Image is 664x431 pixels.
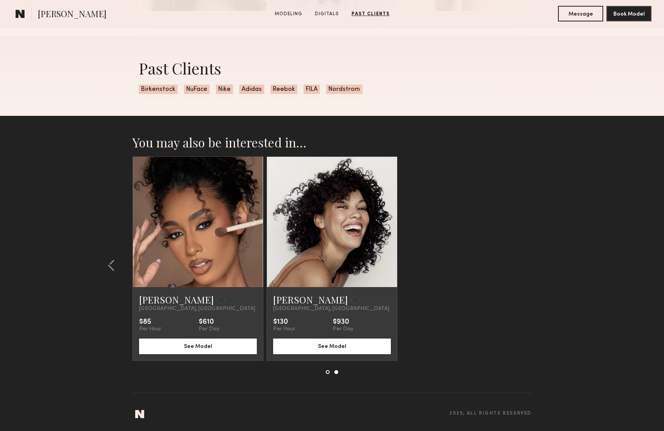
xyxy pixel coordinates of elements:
span: [GEOGRAPHIC_DATA], [GEOGRAPHIC_DATA] [273,306,389,312]
div: $130 [273,318,295,326]
a: Modeling [272,11,306,18]
button: See Model [139,339,257,354]
a: Past Clients [348,11,393,18]
span: FILA [304,85,320,94]
span: Nordstrom [326,85,362,94]
span: [PERSON_NAME] [38,8,106,21]
a: See Model [273,342,391,349]
a: [PERSON_NAME] [139,293,214,306]
button: Message [558,6,603,21]
div: $930 [333,318,353,326]
div: Per Day [199,326,219,332]
div: Per Hour [139,326,161,332]
a: Book Model [606,10,652,17]
span: Adidas [239,85,264,94]
div: $610 [199,318,219,326]
div: Per Day [333,326,353,332]
a: Digitals [312,11,342,18]
div: Past Clients [139,58,525,78]
span: 2025, all rights reserved [449,411,532,416]
button: Book Model [606,6,652,21]
span: Nike [216,85,233,94]
div: $85 [139,318,161,326]
button: See Model [273,339,391,354]
span: Reebok [270,85,297,94]
div: Per Hour [273,326,295,332]
span: [GEOGRAPHIC_DATA], [GEOGRAPHIC_DATA] [139,306,255,312]
span: Birkenstock [139,85,178,94]
a: See Model [139,342,257,349]
span: NuFace [184,85,210,94]
a: [PERSON_NAME] [273,293,348,306]
h2: You may also be interested in… [132,135,532,150]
